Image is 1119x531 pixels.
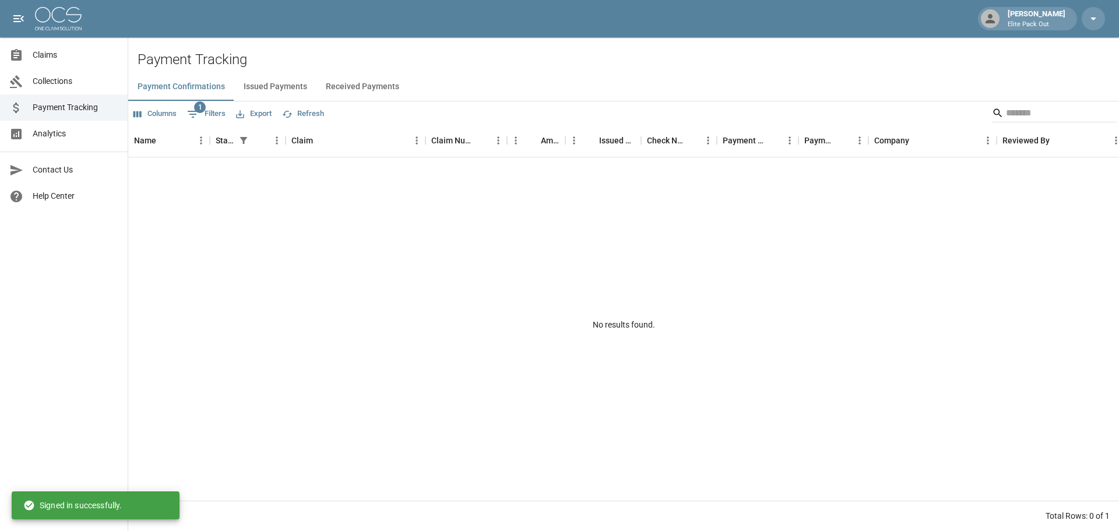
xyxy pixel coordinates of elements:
[979,132,997,149] button: Menu
[313,132,329,149] button: Sort
[234,73,316,101] button: Issued Payments
[134,124,156,157] div: Name
[210,124,286,157] div: Status
[507,132,525,149] button: Menu
[835,132,851,149] button: Sort
[33,49,118,61] span: Claims
[909,132,926,149] button: Sort
[7,7,30,30] button: open drawer
[781,132,798,149] button: Menu
[641,124,717,157] div: Check Number
[252,132,268,149] button: Sort
[128,124,210,157] div: Name
[525,132,541,149] button: Sort
[184,105,228,124] button: Show filters
[408,132,425,149] button: Menu
[1008,20,1065,30] p: Elite Pack Out
[131,105,180,123] button: Select columns
[723,124,765,157] div: Payment Method
[599,124,635,157] div: Issued Date
[291,124,313,157] div: Claim
[279,105,327,123] button: Refresh
[851,132,868,149] button: Menu
[33,75,118,87] span: Collections
[1046,510,1110,522] div: Total Rows: 0 of 1
[425,124,507,157] div: Claim Number
[138,51,1119,68] h2: Payment Tracking
[1002,124,1050,157] div: Reviewed By
[1003,8,1070,29] div: [PERSON_NAME]
[233,105,275,123] button: Export
[216,124,235,157] div: Status
[33,164,118,176] span: Contact Us
[804,124,835,157] div: Payment Type
[565,124,641,157] div: Issued Date
[431,124,473,157] div: Claim Number
[268,132,286,149] button: Menu
[868,124,997,157] div: Company
[128,73,1119,101] div: dynamic tabs
[316,73,409,101] button: Received Payments
[33,101,118,114] span: Payment Tracking
[33,190,118,202] span: Help Center
[156,132,173,149] button: Sort
[23,495,122,516] div: Signed in successfully.
[583,132,599,149] button: Sort
[194,101,206,113] span: 1
[699,132,717,149] button: Menu
[647,124,683,157] div: Check Number
[683,132,699,149] button: Sort
[33,128,118,140] span: Analytics
[717,124,798,157] div: Payment Method
[128,157,1119,492] div: No results found.
[490,132,507,149] button: Menu
[128,73,234,101] button: Payment Confirmations
[507,124,565,157] div: Amount
[286,124,425,157] div: Claim
[992,104,1117,125] div: Search
[874,124,909,157] div: Company
[565,132,583,149] button: Menu
[35,7,82,30] img: ocs-logo-white-transparent.png
[235,132,252,149] div: 1 active filter
[765,132,781,149] button: Sort
[192,132,210,149] button: Menu
[235,132,252,149] button: Show filters
[1050,132,1066,149] button: Sort
[473,132,490,149] button: Sort
[798,124,868,157] div: Payment Type
[541,124,559,157] div: Amount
